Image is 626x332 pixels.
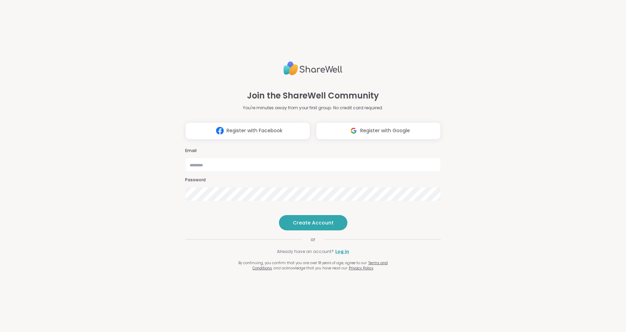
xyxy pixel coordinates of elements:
[247,89,379,102] h1: Join the ShareWell Community
[213,124,226,137] img: ShareWell Logomark
[185,122,310,140] button: Register with Facebook
[238,260,367,266] span: By continuing, you confirm that you are over 18 years of age, agree to our
[279,215,347,230] button: Create Account
[302,236,324,243] span: or
[277,248,334,255] span: Already have an account?
[185,148,441,154] h3: Email
[226,127,282,134] span: Register with Facebook
[185,177,441,183] h3: Password
[253,260,388,271] a: Terms and Conditions
[283,58,343,78] img: ShareWell Logo
[273,266,347,271] span: and acknowledge that you have read our
[243,105,383,111] p: You're minutes away from your first group. No credit card required.
[316,122,441,140] button: Register with Google
[360,127,410,134] span: Register with Google
[335,248,349,255] a: Log in
[349,266,373,271] a: Privacy Policy
[293,219,333,226] span: Create Account
[347,124,360,137] img: ShareWell Logomark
